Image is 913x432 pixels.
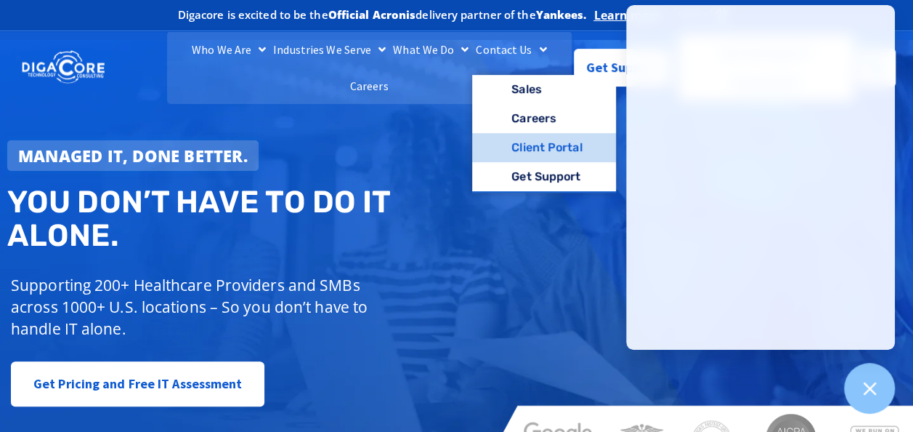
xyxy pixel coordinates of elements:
nav: Menu [167,31,572,104]
strong: Managed IT, done better. [18,145,248,167]
p: Supporting 200+ Healthcare Providers and SMBs across 1000+ U.S. locations – So you don’t have to ... [11,274,384,340]
a: What We Do [389,31,472,68]
h2: Digacore is excited to be the delivery partner of the [178,9,587,20]
img: DigaCore Technology Consulting [22,49,105,85]
a: Careers [472,104,615,133]
span: Get Support [586,53,659,82]
a: Get Support [472,162,615,191]
a: Get Support [574,49,670,87]
a: Careers [346,68,392,104]
a: Contact Us [472,31,550,68]
a: Industries We Serve [269,31,389,68]
a: Managed IT, done better. [7,140,259,171]
h2: You don’t have to do IT alone. [7,185,466,252]
b: Yankees. [536,7,587,22]
b: Official Acronis [328,7,416,22]
a: Who We Are [188,31,269,68]
iframe: Chatgenie Messenger [626,5,895,350]
a: Learn more [593,8,661,23]
a: Client Portal [472,133,615,162]
a: Sales [472,75,615,104]
ul: Contact Us [472,75,615,193]
span: Get Pricing and Free IT Assessment [33,369,242,399]
a: Get Pricing and Free IT Assessment [11,361,264,407]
